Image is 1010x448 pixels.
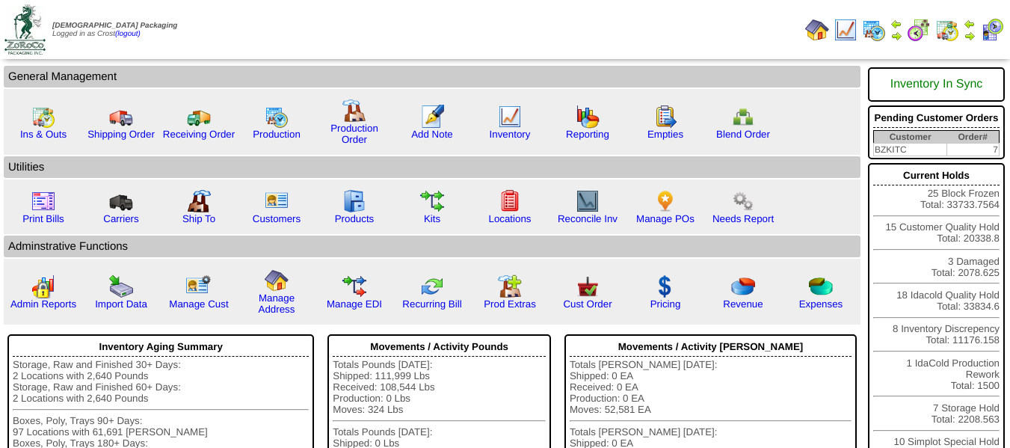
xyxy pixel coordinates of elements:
a: Products [335,213,375,224]
a: Import Data [95,298,147,310]
img: truck2.gif [187,105,211,129]
img: arrowleft.gif [964,18,976,30]
img: calendarinout.gif [935,18,959,42]
td: Utilities [4,156,860,178]
img: pie_chart.png [731,274,755,298]
a: Print Bills [22,213,64,224]
div: Inventory In Sync [873,70,1000,99]
img: cust_order.png [576,274,600,298]
a: Reporting [566,129,609,140]
img: dollar.gif [653,274,677,298]
a: Expenses [799,298,843,310]
img: arrowright.gif [890,30,902,42]
a: Manage POs [636,213,695,224]
a: Manage EDI [327,298,382,310]
img: network.png [731,105,755,129]
a: Blend Order [716,129,770,140]
img: truck3.gif [109,189,133,213]
img: edi.gif [342,274,366,298]
td: BZKITC [874,144,947,156]
a: Production Order [330,123,378,145]
img: cabinet.gif [342,189,366,213]
img: calendarblend.gif [907,18,931,42]
a: (logout) [115,30,141,38]
a: Locations [488,213,531,224]
img: truck.gif [109,105,133,129]
img: factory.gif [342,99,366,123]
a: Revenue [723,298,763,310]
a: Carriers [103,213,138,224]
td: General Management [4,66,860,88]
img: import.gif [109,274,133,298]
a: Receiving Order [163,129,235,140]
th: Customer [874,131,947,144]
img: pie_chart2.png [809,274,833,298]
img: arrowright.gif [964,30,976,42]
img: zoroco-logo-small.webp [4,4,46,55]
img: graph2.png [31,274,55,298]
a: Kits [424,213,440,224]
div: Movements / Activity Pounds [333,337,546,357]
img: line_graph.gif [498,105,522,129]
img: invoice2.gif [31,189,55,213]
img: reconcile.gif [420,274,444,298]
img: customers.gif [265,189,289,213]
a: Admin Reports [10,298,76,310]
div: Movements / Activity [PERSON_NAME] [570,337,852,357]
img: calendarcustomer.gif [980,18,1004,42]
a: Manage Address [259,292,295,315]
span: [DEMOGRAPHIC_DATA] Packaging [52,22,177,30]
img: factory2.gif [187,189,211,213]
div: Inventory Aging Summary [13,337,309,357]
a: Customers [253,213,301,224]
img: workflow.gif [420,189,444,213]
a: Ins & Outs [20,129,67,140]
a: Needs Report [712,213,774,224]
img: managecust.png [185,274,213,298]
img: locations.gif [498,189,522,213]
div: Pending Customer Orders [873,108,1000,128]
a: Reconcile Inv [558,213,618,224]
a: Recurring Bill [402,298,461,310]
img: calendarprod.gif [265,105,289,129]
a: Cust Order [563,298,612,310]
div: Current Holds [873,166,1000,185]
img: orders.gif [420,105,444,129]
a: Prod Extras [484,298,536,310]
img: calendarinout.gif [31,105,55,129]
a: Add Note [411,129,453,140]
a: Production [253,129,301,140]
img: workorder.gif [653,105,677,129]
img: arrowleft.gif [890,18,902,30]
img: home.gif [805,18,829,42]
a: Empties [647,129,683,140]
a: Pricing [650,298,681,310]
img: prodextras.gif [498,274,522,298]
span: Logged in as Crost [52,22,177,38]
img: graph.gif [576,105,600,129]
td: 7 [946,144,999,156]
img: line_graph.gif [834,18,857,42]
a: Manage Cust [169,298,228,310]
a: Inventory [490,129,531,140]
img: workflow.png [731,189,755,213]
img: calendarprod.gif [862,18,886,42]
th: Order# [946,131,999,144]
a: Shipping Order [87,129,155,140]
td: Adminstrative Functions [4,236,860,257]
img: po.png [653,189,677,213]
img: line_graph2.gif [576,189,600,213]
img: home.gif [265,269,289,292]
a: Ship To [182,213,215,224]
